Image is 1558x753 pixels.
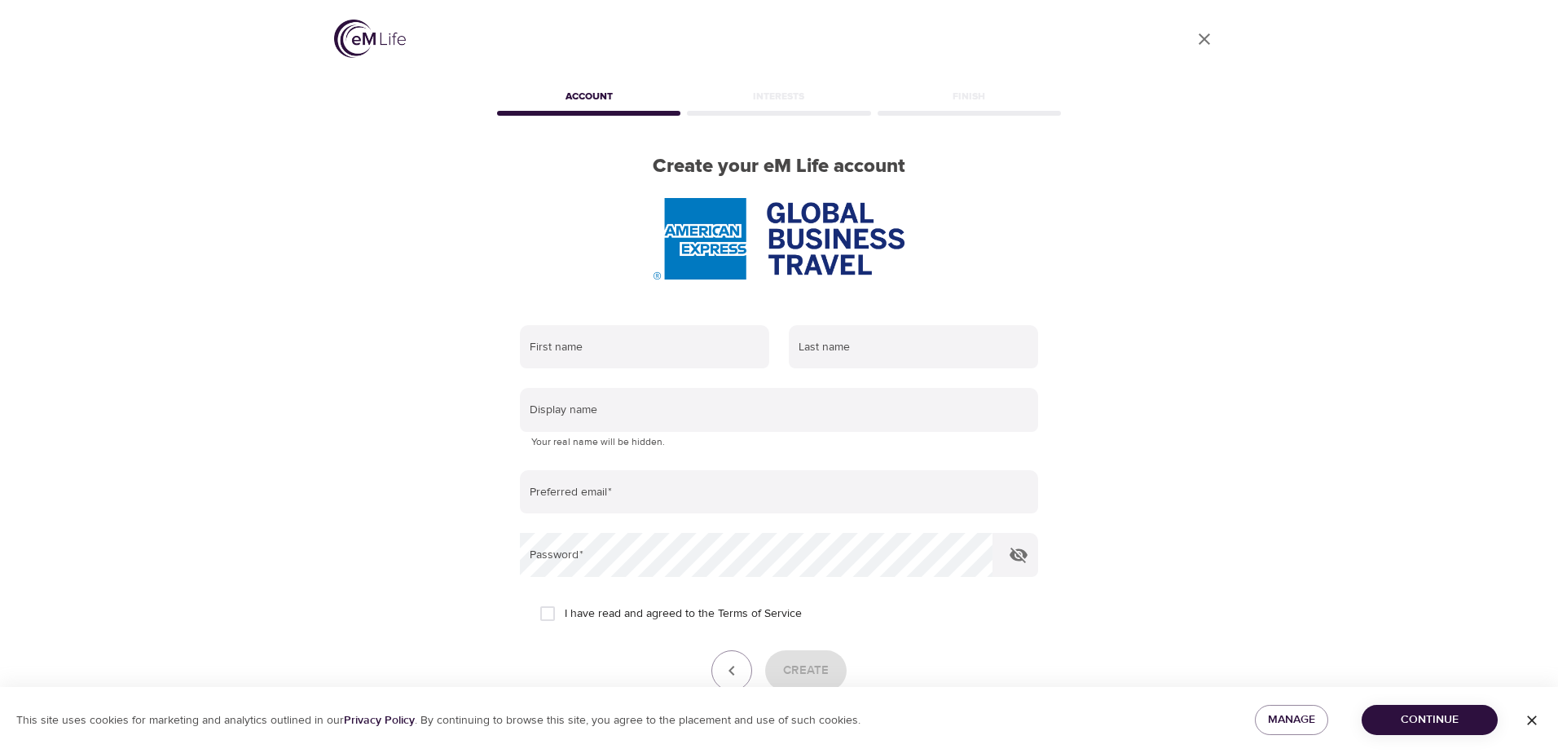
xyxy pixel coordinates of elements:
span: Continue [1375,710,1485,730]
p: Your real name will be hidden. [531,434,1027,451]
a: close [1185,20,1224,59]
span: Manage [1268,710,1315,730]
a: Privacy Policy [344,713,415,728]
img: logo [334,20,406,58]
h2: Create your eM Life account [494,155,1064,178]
span: I have read and agreed to the [565,605,802,623]
img: AmEx%20GBT%20logo.png [654,198,904,280]
button: Continue [1362,705,1498,735]
button: Manage [1255,705,1328,735]
a: Terms of Service [718,605,802,623]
